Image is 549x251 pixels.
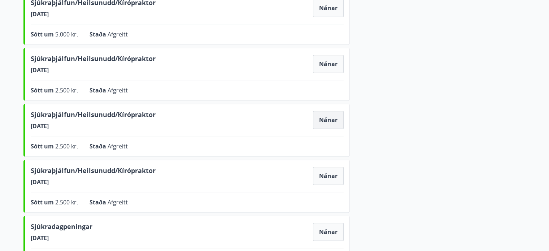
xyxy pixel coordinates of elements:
[55,30,78,38] span: 5.000 kr.
[90,86,108,94] span: Staða
[31,110,156,122] span: Sjúkraþjálfun/Heilsunudd/Kírópraktor
[55,86,78,94] span: 2.500 kr.
[31,234,92,242] span: [DATE]
[31,66,156,74] span: [DATE]
[31,198,55,206] span: Sótt um
[313,55,344,73] button: Nánar
[313,223,344,241] button: Nánar
[90,198,108,206] span: Staða
[313,111,344,129] button: Nánar
[31,178,156,186] span: [DATE]
[108,30,128,38] span: Afgreitt
[90,142,108,150] span: Staða
[90,30,108,38] span: Staða
[31,86,55,94] span: Sótt um
[55,142,78,150] span: 2.500 kr.
[108,142,128,150] span: Afgreitt
[31,142,55,150] span: Sótt um
[55,198,78,206] span: 2.500 kr.
[31,222,92,234] span: Sjúkradagpeningar
[31,10,156,18] span: [DATE]
[31,30,55,38] span: Sótt um
[108,198,128,206] span: Afgreitt
[313,167,344,185] button: Nánar
[108,86,128,94] span: Afgreitt
[31,54,156,66] span: Sjúkraþjálfun/Heilsunudd/Kírópraktor
[31,122,156,130] span: [DATE]
[31,166,156,178] span: Sjúkraþjálfun/Heilsunudd/Kírópraktor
